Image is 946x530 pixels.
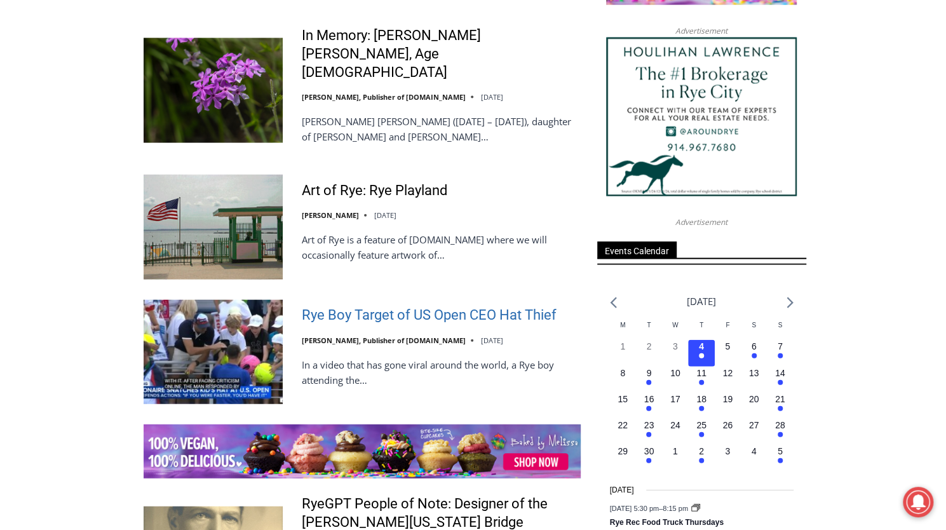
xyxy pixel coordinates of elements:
p: In a video that has gone viral around the world, a Rye boy attending the… [302,357,581,388]
button: 8 [610,367,636,393]
span: [DATE] 5:30 pm [610,505,659,513]
button: 6 Has events [741,340,767,366]
time: 16 [644,394,654,404]
button: 3 [662,340,688,366]
button: 24 [662,419,688,445]
p: Art of Rye is a feature of [DOMAIN_NAME] where we will occasionally feature artwork of… [302,232,581,262]
a: [PERSON_NAME], Publisher of [DOMAIN_NAME] [302,336,466,345]
div: Sunday [767,320,793,340]
em: Has events [699,406,704,411]
a: [PERSON_NAME], Publisher of [DOMAIN_NAME] [302,92,466,102]
div: "Chef [PERSON_NAME] omakase menu is nirvana for lovers of great Japanese food." [131,79,187,152]
a: Previous month [610,297,617,309]
img: Rye Boy Target of US Open CEO Hat Thief [144,300,283,404]
em: Has events [646,432,651,437]
em: Has events [699,380,704,385]
button: 11 Has events [688,367,714,393]
time: 20 [749,394,759,404]
time: 12 [722,368,733,378]
button: 1 [610,340,636,366]
em: Has events [646,458,651,463]
button: 27 [741,419,767,445]
time: 4 [752,446,757,456]
button: 15 [610,393,636,419]
span: Intern @ [DOMAIN_NAME] [332,126,589,155]
time: 18 [696,394,706,404]
button: 16 Has events [636,393,662,419]
time: 2 [647,341,652,351]
a: Art of Rye: Rye Playland [302,182,447,200]
span: F [726,322,729,329]
button: 19 [715,393,741,419]
time: 10 [670,368,680,378]
button: 3 [715,445,741,471]
button: 17 [662,393,688,419]
time: 1 [673,446,678,456]
time: 24 [670,420,680,430]
time: [DATE] [481,92,503,102]
time: 9 [647,368,652,378]
em: Has events [778,458,783,463]
time: 7 [778,341,783,351]
time: 13 [749,368,759,378]
div: Friday [715,320,741,340]
span: M [620,322,625,329]
button: 23 Has events [636,419,662,445]
span: Advertisement [663,25,740,37]
button: 5 Has events [767,445,793,471]
time: 8 [620,368,625,378]
span: W [672,322,678,329]
button: 5 [715,340,741,366]
time: 27 [749,420,759,430]
a: Rye Boy Target of US Open CEO Hat Thief [302,306,557,325]
span: S [752,322,756,329]
span: Advertisement [663,216,740,228]
time: 1 [620,341,625,351]
img: In Memory: Barbara Porter Schofield, Age 90 [144,38,283,142]
time: 5 [778,446,783,456]
a: Open Tues. - Sun. [PHONE_NUMBER] [1,128,128,158]
time: 29 [618,446,628,456]
time: 3 [725,446,730,456]
button: 29 [610,445,636,471]
time: 19 [722,394,733,404]
time: 15 [618,394,628,404]
img: Art of Rye: Rye Playland [144,175,283,279]
time: 26 [722,420,733,430]
button: 10 [662,367,688,393]
li: [DATE] [687,293,716,310]
time: 25 [696,420,706,430]
time: 3 [673,341,678,351]
time: 5 [725,341,730,351]
time: 2 [699,446,704,456]
div: Thursday [688,320,714,340]
em: Has events [752,353,757,358]
em: Has events [699,432,704,437]
span: Events Calendar [597,241,677,259]
button: 4 [741,445,767,471]
a: [PERSON_NAME] [302,210,359,220]
em: Has events [699,458,704,463]
span: T [647,322,651,329]
button: 7 Has events [767,340,793,366]
em: Has events [778,432,783,437]
time: 23 [644,420,654,430]
button: 20 [741,393,767,419]
em: Has events [646,380,651,385]
span: Open Tues. - Sun. [PHONE_NUMBER] [4,131,125,179]
a: Next month [787,297,794,309]
button: 4 Has events [688,340,714,366]
span: S [778,322,782,329]
time: 11 [696,368,706,378]
img: Houlihan Lawrence The #1 Brokerage in Rye City [606,37,797,196]
button: 30 Has events [636,445,662,471]
button: 2 Has events [688,445,714,471]
a: Intern @ [DOMAIN_NAME] [306,123,616,158]
time: [DATE] [610,484,634,496]
a: Rye Rec Food Truck Thursdays [610,518,724,528]
div: Tuesday [636,320,662,340]
em: Has events [699,353,704,358]
em: Has events [778,353,783,358]
button: 26 [715,419,741,445]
